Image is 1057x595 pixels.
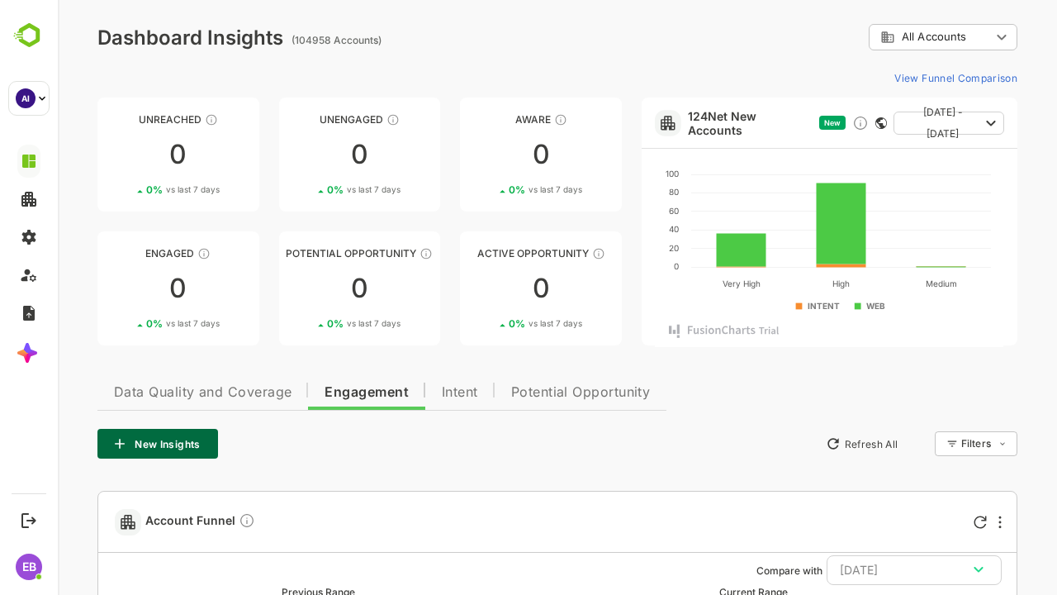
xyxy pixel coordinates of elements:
[88,512,197,531] span: Account Funnel
[40,231,201,345] a: EngagedThese accounts are warm, further nurturing would qualify them to MQAs00%vs last 7 days
[766,118,783,127] span: New
[665,278,703,289] text: Very High
[40,247,201,259] div: Engaged
[269,183,343,196] div: 0 %
[147,113,160,126] div: These accounts have not been engaged with for a defined time period
[384,386,420,399] span: Intent
[534,247,547,260] div: These accounts have open opportunities which might be at any of the Sales Stages
[830,64,960,91] button: View Funnel Comparison
[88,317,162,330] div: 0 %
[811,21,960,54] div: All Accounts
[451,183,524,196] div: 0 %
[16,554,42,580] div: EB
[818,117,829,129] div: This card does not support filter and segments
[329,113,342,126] div: These accounts have not shown enough engagement and need nurturing
[794,115,811,131] div: Discover new ICP-fit accounts showing engagement — via intent surges, anonymous website visits, L...
[402,141,564,168] div: 0
[269,317,343,330] div: 0 %
[611,243,621,253] text: 20
[611,224,621,234] text: 40
[844,31,908,43] span: All Accounts
[40,26,225,50] div: Dashboard Insights
[40,141,201,168] div: 0
[88,183,162,196] div: 0 %
[616,261,621,271] text: 0
[362,247,375,260] div: These accounts are MQAs and can be passed on to Inside Sales
[941,516,944,529] div: More
[611,206,621,216] text: 60
[108,317,162,330] span: vs last 7 days
[402,275,564,302] div: 0
[289,183,343,196] span: vs last 7 days
[221,231,383,345] a: Potential OpportunityThese accounts are MQAs and can be passed on to Inside Sales00%vs last 7 days
[902,429,960,459] div: Filters
[775,278,792,289] text: High
[630,109,755,137] a: 124Net New Accounts
[402,113,564,126] div: Aware
[402,98,564,212] a: AwareThese accounts have just entered the buying cycle and need further nurturing00%vs last 7 days
[836,112,946,135] button: [DATE] - [DATE]
[471,317,524,330] span: vs last 7 days
[903,437,933,450] div: Filters
[140,247,153,260] div: These accounts are warm, further nurturing would qualify them to MQAs
[221,275,383,302] div: 0
[453,386,593,399] span: Potential Opportunity
[8,20,50,51] img: BambooboxLogoMark.f1c84d78b4c51b1a7b5f700c9845e183.svg
[40,275,201,302] div: 0
[267,386,351,399] span: Engagement
[471,183,524,196] span: vs last 7 days
[221,113,383,126] div: Unengaged
[40,98,201,212] a: UnreachedThese accounts have not been engaged with for a defined time period00%vs last 7 days
[221,141,383,168] div: 0
[289,317,343,330] span: vs last 7 days
[16,88,36,108] div: AI
[849,102,922,145] span: [DATE] - [DATE]
[496,113,510,126] div: These accounts have just entered the buying cycle and need further nurturing
[234,34,329,46] ag: (104958 Accounts)
[769,555,944,585] button: [DATE]
[56,386,234,399] span: Data Quality and Coverage
[699,564,765,577] ag: Compare with
[822,30,933,45] div: All Accounts
[402,231,564,345] a: Active OpportunityThese accounts have open opportunities which might be at any of the Sales Stage...
[868,278,899,288] text: Medium
[916,516,929,529] div: Refresh
[761,431,847,457] button: Refresh All
[40,113,201,126] div: Unreached
[611,187,621,197] text: 80
[221,98,383,212] a: UnengagedThese accounts have not shown enough engagement and need nurturing00%vs last 7 days
[108,183,162,196] span: vs last 7 days
[17,509,40,531] button: Logout
[451,317,524,330] div: 0 %
[608,169,621,178] text: 100
[402,247,564,259] div: Active Opportunity
[782,559,931,581] div: [DATE]
[181,512,197,531] div: Compare Funnel to any previous dates, and click on any plot in the current funnel to view the det...
[40,429,160,459] button: New Insights
[221,247,383,259] div: Potential Opportunity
